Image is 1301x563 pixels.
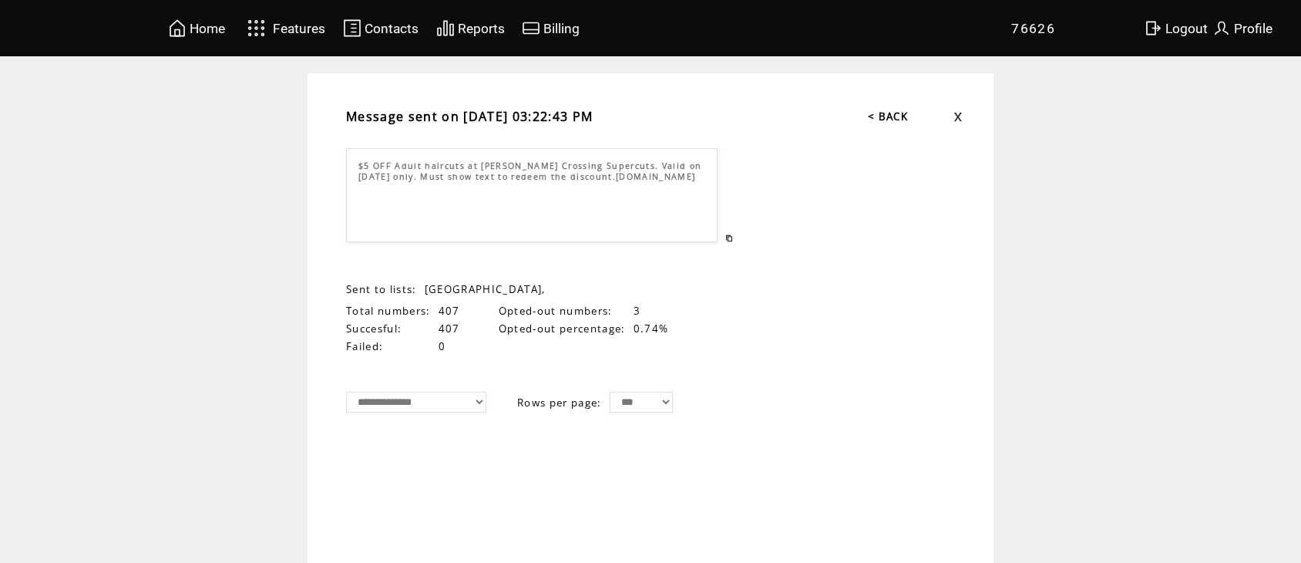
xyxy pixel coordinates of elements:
img: home.svg [168,19,187,38]
a: Logout [1141,16,1210,40]
span: 3 [634,304,640,318]
a: Features [240,13,328,43]
img: creidtcard.svg [522,19,540,38]
span: Features [273,21,325,36]
span: $5 OFF Adult haircuts at [PERSON_NAME] Crossing Supercuts. Valid on [DATE] only. Must show text t... [358,160,701,182]
span: 0 [439,339,445,353]
span: Failed: [346,339,383,353]
img: chart.svg [436,19,455,38]
span: Message sent on [DATE] 03:22:43 PM [346,108,593,125]
span: Profile [1234,21,1272,36]
span: Rows per page: [517,396,602,410]
span: [GEOGRAPHIC_DATA], [425,282,546,296]
span: Opted-out numbers: [499,304,613,318]
span: Billing [543,21,580,36]
span: Total numbers: [346,304,431,318]
span: Opted-out percentage: [499,322,626,335]
span: 76626 [1011,21,1055,36]
a: Profile [1210,16,1275,40]
span: Home [190,21,225,36]
a: Reports [434,16,507,40]
a: Billing [519,16,582,40]
span: Logout [1165,21,1208,36]
a: [DOMAIN_NAME] [616,171,695,182]
a: Contacts [341,16,421,40]
span: 0.74% [634,322,669,335]
a: < BACK [868,110,908,123]
span: 407 [439,304,460,318]
span: Succesful: [346,322,402,335]
span: 407 [439,322,460,335]
img: contacts.svg [343,19,361,38]
img: features.svg [243,15,270,41]
a: Home [166,16,227,40]
span: Reports [458,21,505,36]
span: Contacts [365,21,419,36]
img: exit.svg [1144,19,1162,38]
img: profile.svg [1212,19,1231,38]
span: Sent to lists: [346,282,417,296]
